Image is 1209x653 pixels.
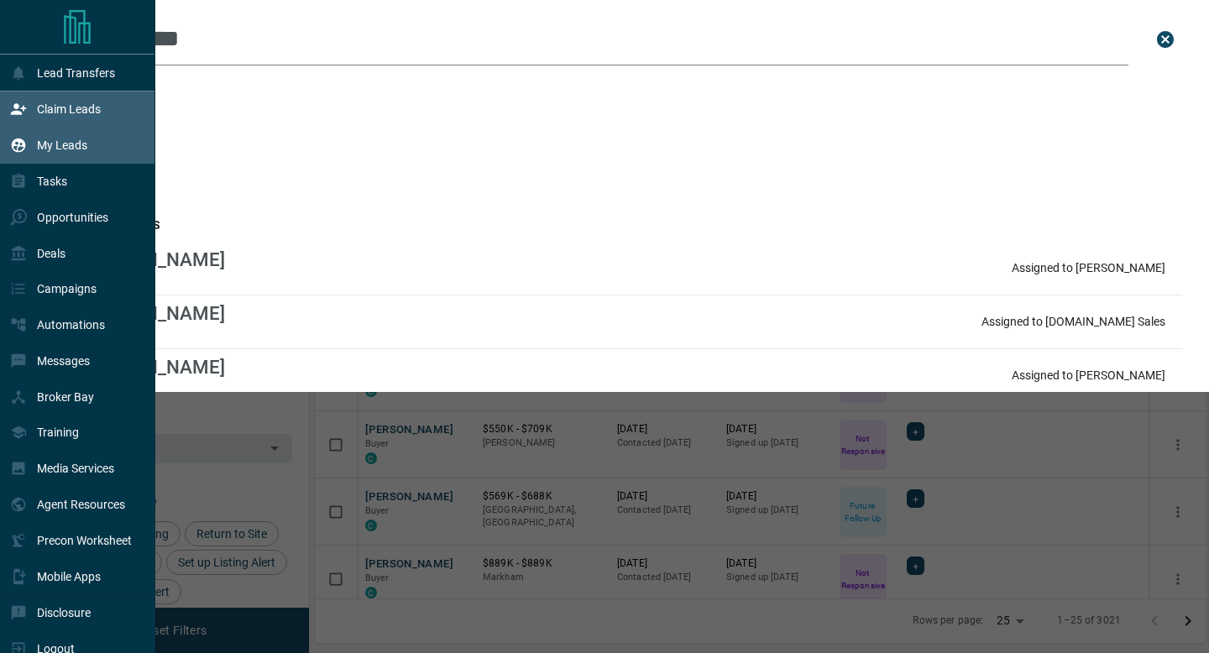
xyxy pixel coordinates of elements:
h3: name matches [64,76,1182,89]
p: Assigned to [PERSON_NAME] [1012,368,1165,382]
h3: email matches [64,147,1182,160]
p: Assigned to [PERSON_NAME] [1012,261,1165,274]
p: Assigned to [DOMAIN_NAME] Sales [981,315,1165,328]
h3: phone matches [64,218,1182,232]
button: close search bar [1149,23,1182,56]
